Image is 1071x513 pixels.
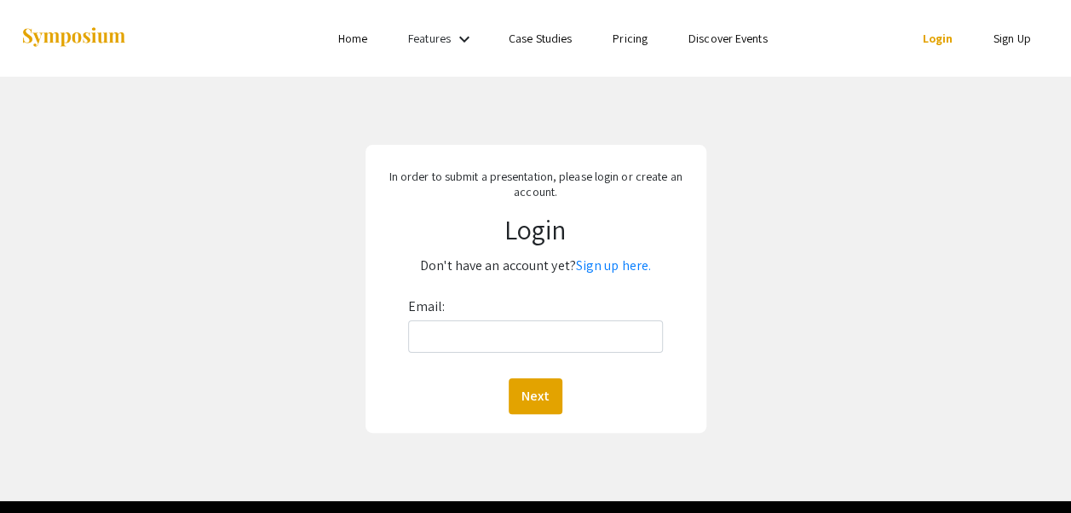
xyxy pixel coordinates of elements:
[408,293,446,320] label: Email:
[376,213,695,245] h1: Login
[338,31,367,46] a: Home
[688,31,768,46] a: Discover Events
[922,31,953,46] a: Login
[613,31,648,46] a: Pricing
[509,378,562,414] button: Next
[376,169,695,199] p: In order to submit a presentation, please login or create an account.
[20,26,127,49] img: Symposium by ForagerOne
[993,31,1031,46] a: Sign Up
[376,252,695,280] p: Don't have an account yet?
[13,436,72,500] iframe: Chat
[576,256,651,274] a: Sign up here.
[454,29,475,49] mat-icon: Expand Features list
[509,31,572,46] a: Case Studies
[408,31,451,46] a: Features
